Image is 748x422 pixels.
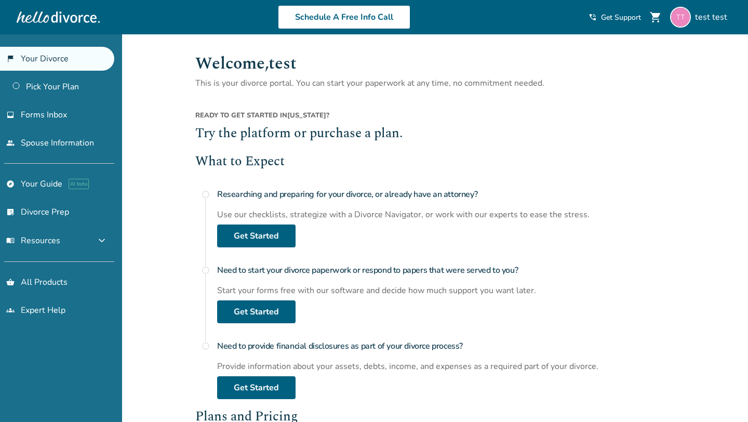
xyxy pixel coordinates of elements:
span: explore [6,180,15,188]
span: shopping_cart [649,11,662,23]
span: radio_button_unchecked [202,266,210,274]
h1: Welcome, test [195,51,677,76]
span: AI beta [69,179,89,189]
span: list_alt_check [6,208,15,216]
iframe: Chat Widget [696,372,748,422]
span: groups [6,306,15,314]
a: Schedule A Free Info Call [278,5,410,29]
span: phone_in_talk [589,13,597,21]
div: Provide information about your assets, debts, income, and expenses as a required part of your div... [217,361,677,372]
h4: Researching and preparing for your divorce, or already have an attorney? [217,184,677,205]
a: phone_in_talkGet Support [589,12,641,22]
span: inbox [6,111,15,119]
p: This is your divorce portal. You can start your paperwork at any time, no commitment needed. [195,76,677,90]
span: test test [695,11,731,23]
a: Get Started [217,225,296,247]
h4: Need to provide financial disclosures as part of your divorce process? [217,336,677,357]
div: Use our checklists, strategize with a Divorce Navigator, or work with our experts to ease the str... [217,209,677,220]
span: Forms Inbox [21,109,67,121]
span: people [6,139,15,147]
h2: What to Expect [195,152,677,172]
span: flag_2 [6,55,15,63]
span: Resources [6,235,60,246]
div: Start your forms free with our software and decide how much support you want later. [217,285,677,296]
span: radio_button_unchecked [202,190,210,199]
h2: Try the platform or purchase a plan. [195,124,677,144]
h4: Need to start your divorce paperwork or respond to papers that were served to you? [217,260,677,281]
span: Ready to get started in [195,111,287,120]
a: Get Started [217,376,296,399]
span: radio_button_unchecked [202,342,210,350]
div: [US_STATE] ? [195,111,677,124]
img: tettetetete2@yopmail.com [670,7,691,28]
span: expand_more [96,234,108,247]
a: Get Started [217,300,296,323]
span: shopping_basket [6,278,15,286]
span: menu_book [6,236,15,245]
span: Get Support [601,12,641,22]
